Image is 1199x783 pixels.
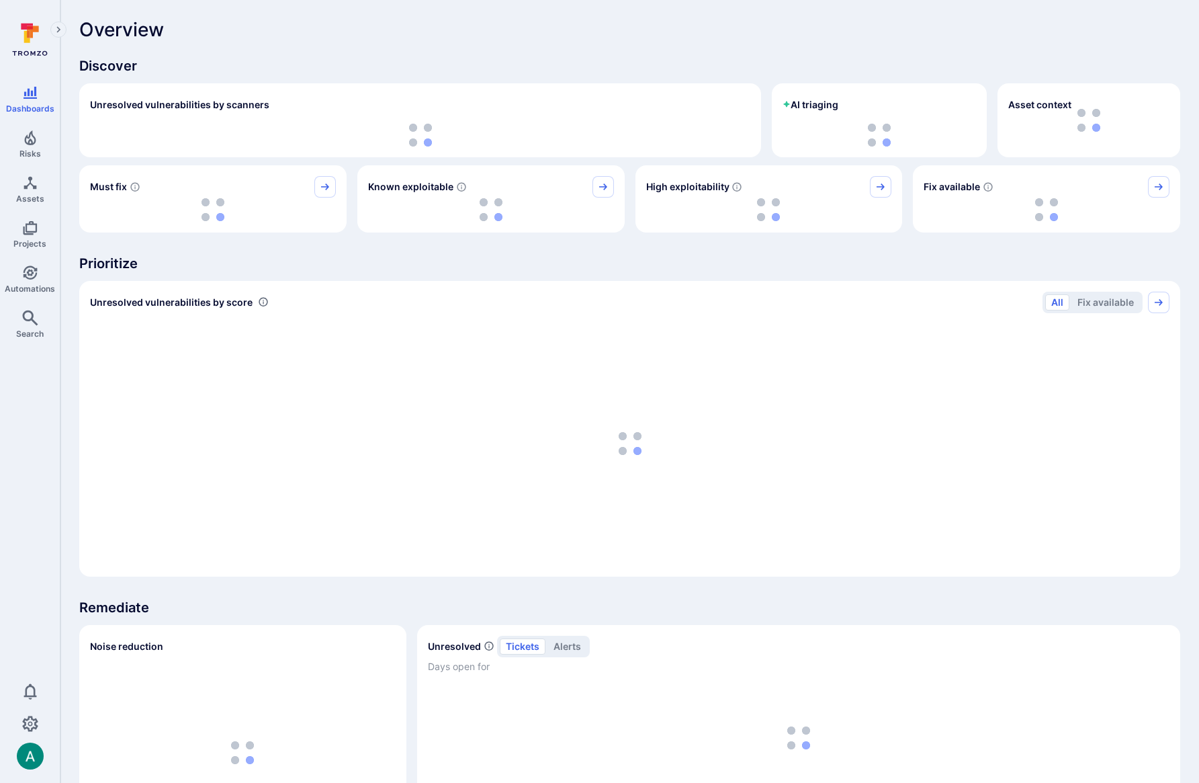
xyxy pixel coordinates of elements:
div: loading spinner [646,198,892,222]
button: All [1045,294,1069,311]
span: Automations [5,284,55,294]
span: Assets [16,194,44,204]
svg: Vulnerabilities with fix available [983,181,993,192]
div: loading spinner [783,124,976,147]
div: Arjan Dehar [17,743,44,770]
svg: Confirmed exploitable by KEV [456,181,467,192]
img: Loading... [231,741,254,764]
span: Dashboards [6,104,54,114]
div: Number of vulnerabilities in status 'Open' 'Triaged' and 'In process' grouped by score [258,295,269,309]
svg: Risk score >=40 , missed SLA [130,181,140,192]
span: Unresolved vulnerabilities by score [90,296,253,309]
span: Discover [79,56,1180,75]
div: loading spinner [90,198,336,222]
span: Risks [19,149,41,159]
div: loading spinner [368,198,614,222]
span: Noise reduction [90,641,163,652]
button: alerts [547,638,587,655]
img: Loading... [868,124,891,147]
h2: Unresolved [428,640,481,653]
h2: Unresolved vulnerabilities by scanners [90,98,269,112]
span: Prioritize [79,254,1180,273]
img: Loading... [619,432,641,455]
span: Known exploitable [368,180,453,194]
svg: EPSS score ≥ 0.7 [731,181,742,192]
button: Fix available [1071,294,1140,311]
h2: AI triaging [783,98,838,112]
span: Days open for [428,660,1169,673]
span: Remediate [79,598,1180,617]
button: tickets [500,638,545,655]
img: Loading... [1035,198,1058,221]
span: Number of unresolved items by priority and days open [484,639,494,653]
span: Must fix [90,180,127,194]
img: Loading... [202,198,224,221]
div: loading spinner [924,198,1169,222]
span: Overview [79,19,164,40]
button: Expand navigation menu [50,22,66,38]
div: Must fix [79,165,347,233]
div: loading spinner [90,321,1169,566]
div: loading spinner [90,124,750,147]
div: High exploitability [635,165,903,233]
span: Asset context [1008,98,1071,112]
img: Loading... [480,198,502,221]
span: Search [16,329,44,339]
span: Projects [13,239,46,249]
i: Expand navigation menu [54,24,63,36]
img: Loading... [757,198,780,221]
span: High exploitability [646,180,729,194]
span: Fix available [924,180,980,194]
div: Fix available [913,165,1180,233]
img: ACg8ocLSa5mPYBaXNx3eFu_EmspyJX0laNWN7cXOFirfQ7srZveEpg=s96-c [17,743,44,770]
img: Loading... [409,124,432,147]
div: Known exploitable [357,165,625,233]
